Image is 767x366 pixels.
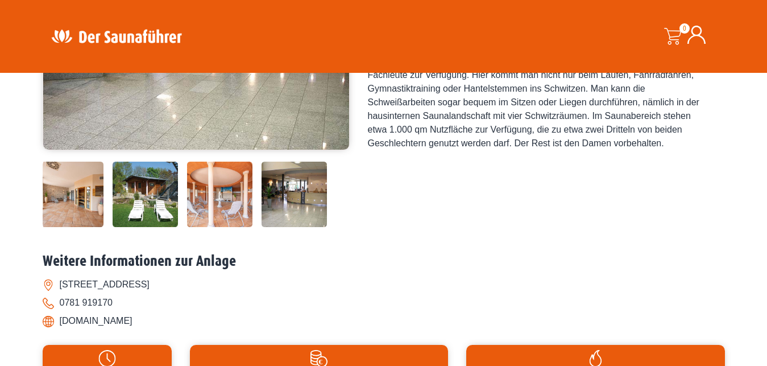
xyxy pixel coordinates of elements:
li: [STREET_ADDRESS] [43,275,725,294]
li: 0781 919170 [43,294,725,312]
div: Den Besuchern des Wellness- und Gesundheitsstudios „Highlight“, am Stadtrand von [GEOGRAPHIC_DATA... [368,41,709,150]
span: 0 [679,23,690,34]
h2: Weitere Informationen zur Anlage [43,253,725,270]
li: [DOMAIN_NAME] [43,312,725,330]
